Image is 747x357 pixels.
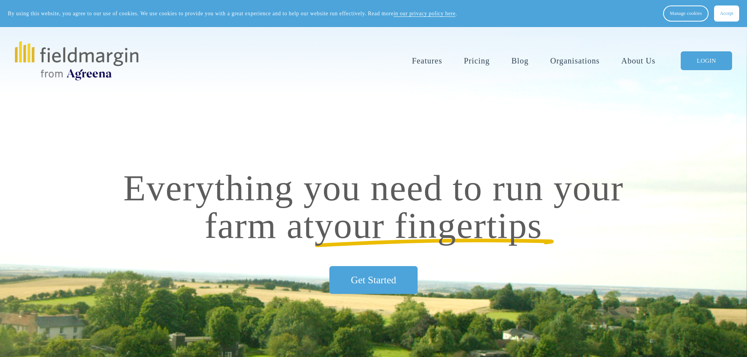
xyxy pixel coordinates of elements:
span: your fingertips [314,205,542,246]
span: Everything you need to run your farm at [124,168,634,246]
img: fieldmargin.com [15,41,138,80]
a: in our privacy policy here [394,11,456,16]
span: Features [412,55,442,67]
a: LOGIN [681,51,732,71]
span: Manage cookies [670,11,702,16]
a: Organisations [550,54,600,67]
span: Accept [720,11,733,16]
a: About Us [622,54,656,67]
a: Get Started [329,266,417,294]
a: Blog [511,54,529,67]
p: By using this website, you agree to our use of cookies. We use cookies to provide you with a grea... [8,10,457,17]
a: Pricing [464,54,490,67]
button: Manage cookies [663,5,709,22]
a: folder dropdown [412,54,442,67]
button: Accept [714,5,739,22]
